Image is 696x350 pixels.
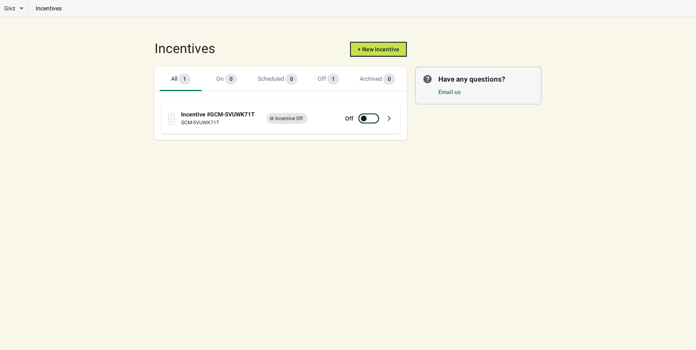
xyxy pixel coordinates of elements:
span: Scheduled [258,75,297,82]
button: Archived campaigns [351,67,404,91]
span: Givz [4,4,15,12]
div: GCM-5VUWK71T [181,118,255,127]
span: 0 [225,74,237,84]
span: 0 [285,74,297,84]
a: Email us [438,89,461,95]
span: 1 [179,74,191,84]
span: Archived [360,75,395,82]
button: All campaigns [158,67,203,91]
button: Scheduled campaigns [249,67,306,91]
button: + New Incentive [350,42,407,57]
p: incentives [28,4,69,12]
span: 1 [327,74,339,84]
span: Off [318,75,339,82]
button: Inactive campaigns [306,67,351,91]
div: Incentive #GCM-5VUWK71T [181,110,255,118]
div: Incentive #GCM-5VUWK71TGCM-5VUWK71TIncompleteIncentive OffOff [161,99,400,138]
span: + New Incentive [358,46,399,53]
span: On [216,75,237,82]
div: Incentives [155,42,215,57]
label: Off [345,114,353,123]
p: Have any questions? [438,74,533,84]
span: Incentive Off [266,113,307,124]
span: 0 [383,74,395,84]
span: All [171,75,191,82]
button: Active campaigns [203,67,249,91]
